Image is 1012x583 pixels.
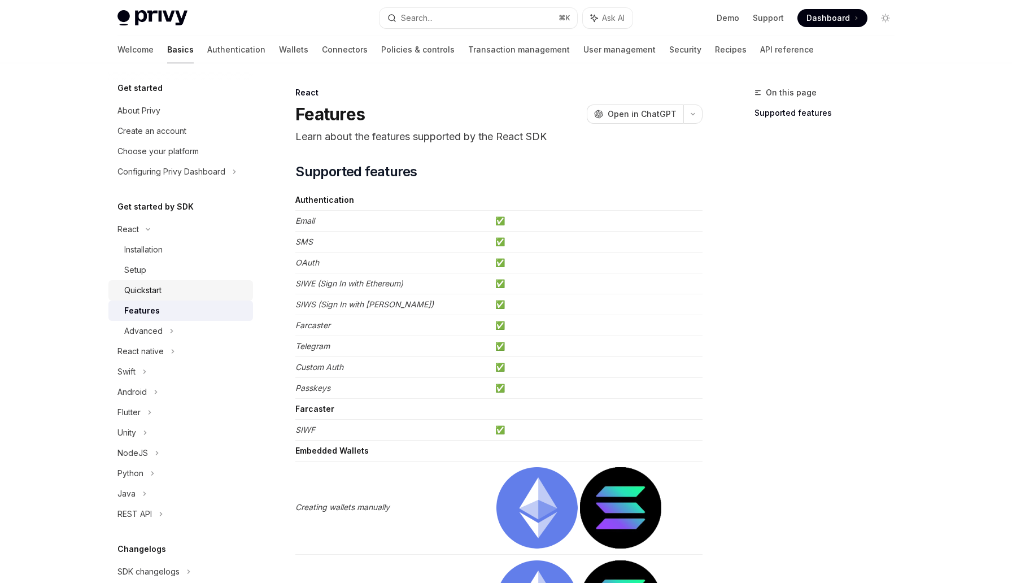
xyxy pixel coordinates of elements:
span: Dashboard [806,12,850,24]
div: Setup [124,263,146,277]
a: Supported features [754,104,904,122]
p: Learn about the features supported by the React SDK [295,129,703,145]
td: ✅ [491,378,703,399]
img: solana.png [580,467,661,549]
span: Supported features [295,163,417,181]
td: ✅ [491,273,703,294]
strong: Farcaster [295,404,334,414]
div: React [117,223,139,236]
div: REST API [117,507,152,521]
img: light logo [117,10,187,26]
a: Quickstart [108,280,253,301]
a: Connectors [322,36,368,63]
em: Telegram [295,341,330,351]
a: Features [108,301,253,321]
em: Farcaster [295,320,330,330]
td: ✅ [491,211,703,232]
div: Search... [401,11,433,25]
h5: Get started [117,81,163,95]
a: Security [669,36,701,63]
strong: Embedded Wallets [295,446,369,455]
div: Python [117,467,143,480]
h5: Changelogs [117,542,166,556]
button: Toggle dark mode [876,9,895,27]
a: Support [753,12,784,24]
em: Email [295,216,315,225]
em: SMS [295,237,313,246]
span: ⌘ K [559,14,570,23]
span: Ask AI [602,12,625,24]
a: Installation [108,240,253,260]
a: Dashboard [797,9,867,27]
td: ✅ [491,420,703,441]
a: API reference [760,36,814,63]
span: Open in ChatGPT [608,108,677,120]
div: Swift [117,365,136,378]
button: Search...⌘K [380,8,577,28]
a: Wallets [279,36,308,63]
h5: Get started by SDK [117,200,194,214]
a: Transaction management [468,36,570,63]
div: Flutter [117,406,141,419]
a: Basics [167,36,194,63]
button: Ask AI [583,8,632,28]
em: SIWF [295,425,315,434]
em: SIWS (Sign In with [PERSON_NAME]) [295,299,434,309]
div: Quickstart [124,284,162,297]
div: Java [117,487,136,501]
div: Unity [117,426,136,440]
td: ✅ [491,294,703,315]
h1: Features [295,104,365,124]
button: Open in ChatGPT [587,105,683,124]
div: Configuring Privy Dashboard [117,165,225,179]
a: Welcome [117,36,154,63]
a: Create an account [108,121,253,141]
a: Recipes [715,36,747,63]
a: Choose your platform [108,141,253,162]
div: NodeJS [117,446,148,460]
div: Choose your platform [117,145,199,158]
td: ✅ [491,336,703,357]
div: Installation [124,243,163,256]
a: Demo [717,12,739,24]
div: React [295,87,703,98]
div: About Privy [117,104,160,118]
a: User management [583,36,656,63]
a: Authentication [207,36,265,63]
em: SIWE (Sign In with Ethereum) [295,279,403,288]
div: SDK changelogs [117,565,180,578]
em: Custom Auth [295,362,343,372]
a: Setup [108,260,253,280]
em: Passkeys [295,383,330,393]
a: Policies & controls [381,36,455,63]
a: About Privy [108,101,253,121]
td: ✅ [491,315,703,336]
em: Creating wallets manually [295,502,390,512]
div: Advanced [124,324,163,338]
strong: Authentication [295,195,354,205]
div: Features [124,304,160,317]
div: Create an account [117,124,186,138]
em: OAuth [295,258,319,267]
td: ✅ [491,357,703,378]
span: On this page [766,86,817,99]
img: ethereum.png [496,467,578,549]
td: ✅ [491,232,703,253]
td: ✅ [491,253,703,273]
div: Android [117,385,147,399]
div: React native [117,345,164,358]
